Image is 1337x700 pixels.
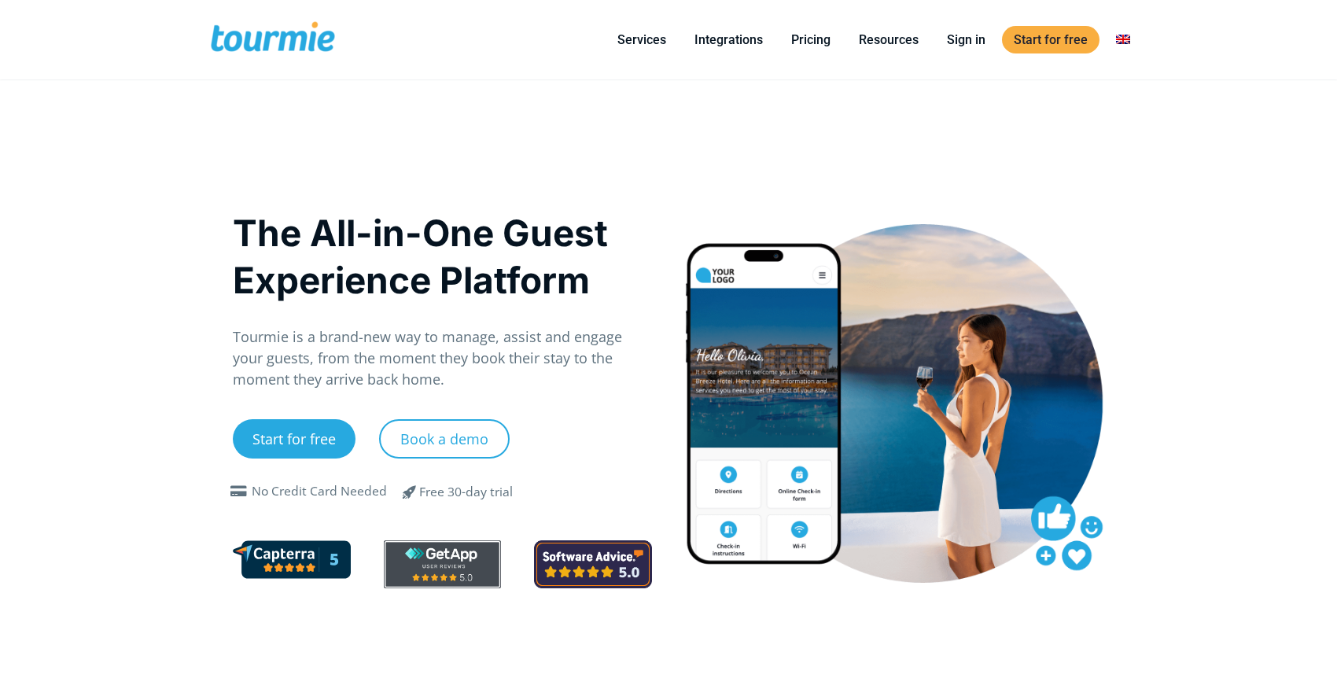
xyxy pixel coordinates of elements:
[419,483,513,502] div: Free 30-day trial
[252,482,387,501] div: No Credit Card Needed
[233,326,652,390] p: Tourmie is a brand-new way to manage, assist and engage your guests, from the moment they book th...
[379,419,510,459] a: Book a demo
[233,209,652,304] h1: The All-in-One Guest Experience Platform
[847,30,930,50] a: Resources
[935,30,997,50] a: Sign in
[227,485,252,498] span: 
[683,30,775,50] a: Integrations
[391,482,429,501] span: 
[233,419,355,459] a: Start for free
[606,30,678,50] a: Services
[1002,26,1099,53] a: Start for free
[779,30,842,50] a: Pricing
